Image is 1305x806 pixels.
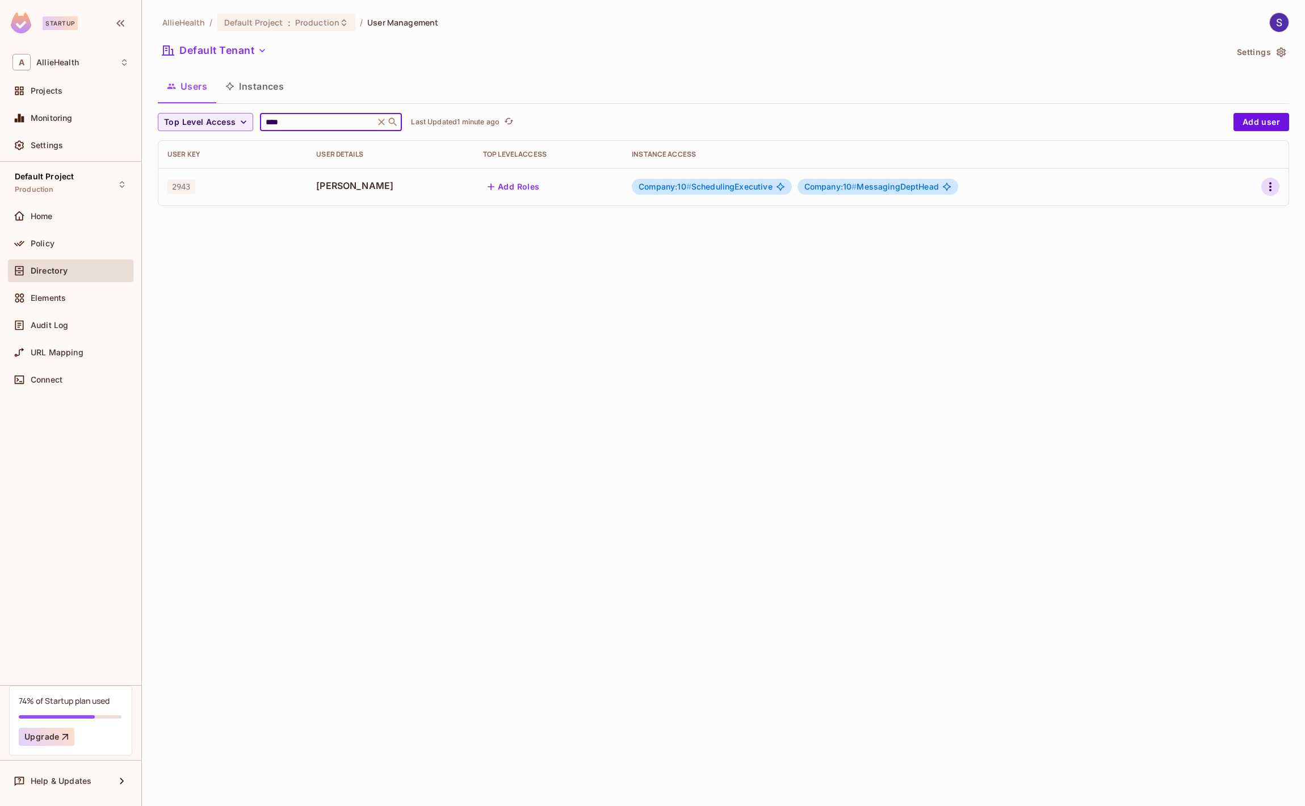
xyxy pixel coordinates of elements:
button: Upgrade [19,728,74,746]
button: Add user [1233,113,1289,131]
span: Projects [31,86,62,95]
span: the active workspace [162,17,205,28]
button: Default Tenant [158,41,271,60]
span: URL Mapping [31,348,83,357]
span: MessagingDeptHead [804,182,939,191]
span: User Management [367,17,438,28]
span: refresh [504,116,514,128]
span: Audit Log [31,321,68,330]
span: Company:10 [639,182,691,191]
div: Startup [43,16,78,30]
span: Production [295,17,339,28]
span: Policy [31,239,54,248]
span: Company:10 [804,182,857,191]
span: Connect [31,375,62,384]
img: SReyMgAAAABJRU5ErkJggg== [11,12,31,33]
div: User Details [316,150,465,159]
img: Stephen Morrison [1270,13,1289,32]
span: Click to refresh data [500,115,515,129]
span: Production [15,185,54,194]
button: Instances [216,72,293,100]
span: Monitoring [31,114,73,123]
span: : [287,18,291,27]
span: # [851,182,857,191]
span: [PERSON_NAME] [316,179,465,192]
li: / [360,17,363,28]
button: Top Level Access [158,113,253,131]
div: Top Level Access [483,150,614,159]
span: Settings [31,141,63,150]
span: Directory [31,266,68,275]
span: A [12,54,31,70]
span: Workspace: AllieHealth [36,58,79,67]
span: Default Project [15,172,74,181]
div: 74% of Startup plan used [19,695,110,706]
button: refresh [502,115,515,129]
span: Default Project [224,17,283,28]
div: User Key [167,150,298,159]
li: / [209,17,212,28]
button: Users [158,72,216,100]
span: SchedulingExecutive [639,182,773,191]
p: Last Updated 1 minute ago [411,117,500,127]
button: Settings [1232,43,1289,61]
div: Instance Access [632,150,1216,159]
span: Home [31,212,53,221]
span: Elements [31,293,66,303]
span: Top Level Access [164,115,236,129]
span: # [686,182,691,191]
span: Help & Updates [31,776,91,786]
span: 2943 [167,179,195,194]
button: Add Roles [483,178,544,196]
